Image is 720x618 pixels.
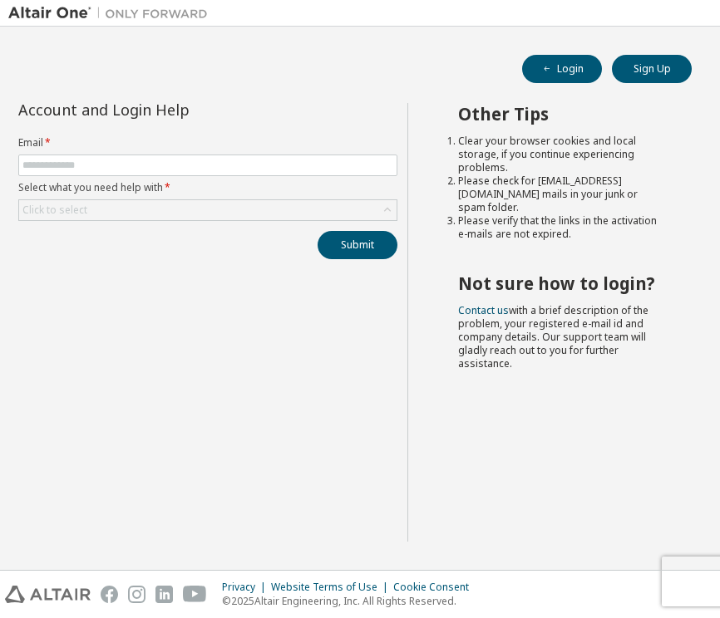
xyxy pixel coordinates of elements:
li: Please check for [EMAIL_ADDRESS][DOMAIN_NAME] mails in your junk or spam folder. [458,174,662,214]
img: linkedin.svg [155,586,173,603]
label: Email [18,136,397,150]
div: Click to select [22,204,87,217]
div: Website Terms of Use [271,581,393,594]
img: altair_logo.svg [5,586,91,603]
img: Altair One [8,5,216,22]
li: Please verify that the links in the activation e-mails are not expired. [458,214,662,241]
div: Cookie Consent [393,581,479,594]
div: Click to select [19,200,397,220]
div: Account and Login Help [18,103,322,116]
h2: Other Tips [458,103,662,125]
span: with a brief description of the problem, your registered e-mail id and company details. Our suppo... [458,303,648,370]
a: Contact us [458,303,509,317]
p: © 2025 Altair Engineering, Inc. All Rights Reserved. [222,594,479,608]
h2: Not sure how to login? [458,272,662,294]
img: facebook.svg [101,586,118,603]
li: Clear your browser cookies and local storage, if you continue experiencing problems. [458,135,662,174]
div: Privacy [222,581,271,594]
img: instagram.svg [128,586,145,603]
button: Submit [318,231,397,259]
label: Select what you need help with [18,181,397,194]
button: Login [522,55,602,83]
img: youtube.svg [183,586,207,603]
button: Sign Up [612,55,692,83]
